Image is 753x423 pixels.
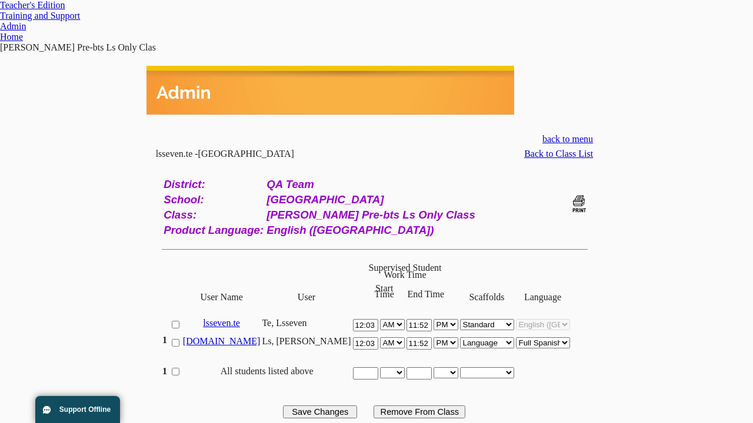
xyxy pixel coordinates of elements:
b: District: [164,178,205,190]
img: print_bw_off.gif [572,194,587,213]
td: [GEOGRAPHIC_DATA] [266,193,568,207]
td: User [261,257,352,304]
b: 1 [162,366,167,376]
span: Te, Lsseven [262,318,306,328]
td: English ([GEOGRAPHIC_DATA]) [266,223,568,237]
button: Support Offline [35,396,120,423]
input: Save Changes [283,405,357,418]
a: back to menu [542,134,593,144]
b: 1 [162,335,167,345]
td: [PERSON_NAME] Pre-bts Ls Only Class [266,208,568,222]
span: Support Offline [59,405,111,414]
td: Supervised Student Work Time [364,261,446,281]
img: header [146,66,514,115]
b: Product Language: [164,224,264,236]
td: Start Time [364,283,405,300]
img: teacher_arrow.png [65,3,71,8]
a: lsseven.te [203,318,240,328]
td: Ls, [PERSON_NAME] [261,334,352,352]
b: School: [164,193,204,206]
td: All students listed above [182,364,352,382]
td: Scaffolds [459,257,515,304]
td: User Name [182,257,262,304]
img: teacher_arrow_small.png [80,15,85,19]
b: Class: [164,209,196,221]
td: End Time [406,283,447,300]
nobr: [GEOGRAPHIC_DATA] [198,149,294,159]
td: Language [515,257,571,304]
td: QA Team [266,177,568,192]
a: [DOMAIN_NAME] [183,336,261,346]
td: lsseven.te - [156,149,425,159]
input: Use this button to remove the selected users from your class list. [374,405,465,418]
a: Back to Class List [524,149,593,159]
